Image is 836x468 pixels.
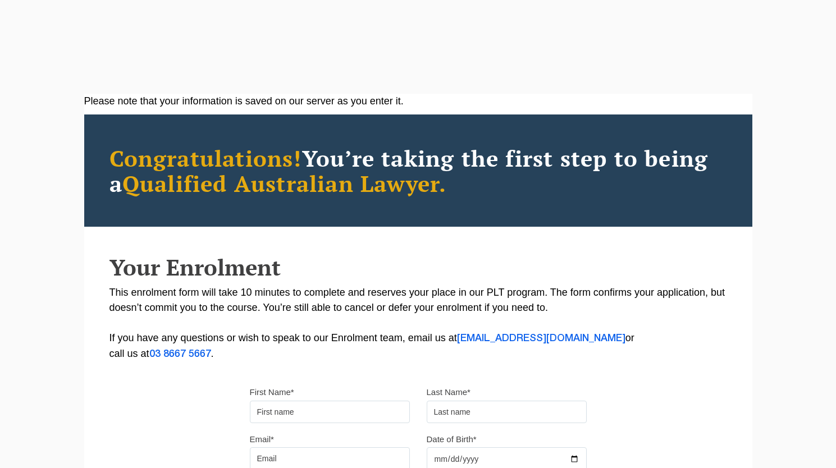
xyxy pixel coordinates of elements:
[122,168,447,198] span: Qualified Australian Lawyer.
[427,401,587,423] input: Last name
[84,94,752,109] div: Please note that your information is saved on our server as you enter it.
[149,350,211,359] a: 03 8667 5667
[250,434,274,445] label: Email*
[457,334,625,343] a: [EMAIL_ADDRESS][DOMAIN_NAME]
[250,387,294,398] label: First Name*
[427,434,477,445] label: Date of Birth*
[427,387,470,398] label: Last Name*
[109,255,727,279] h2: Your Enrolment
[109,145,727,196] h2: You’re taking the first step to being a
[109,285,727,362] p: This enrolment form will take 10 minutes to complete and reserves your place in our PLT program. ...
[250,401,410,423] input: First name
[109,143,302,173] span: Congratulations!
